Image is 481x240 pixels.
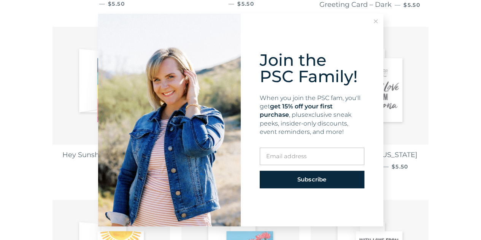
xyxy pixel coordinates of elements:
[289,111,305,118] span: , plus
[260,171,364,188] button: Subscribe
[260,103,333,118] span: get 15% off your first purchase
[260,94,364,137] div: When you join the PSC fam, you'll get exclusive sneak peeks, insider-only discounts, event remind...
[260,52,364,84] div: Join the PSC Family!
[297,176,327,183] span: Subscribe
[266,153,288,160] span: Email a
[287,153,306,160] span: ddress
